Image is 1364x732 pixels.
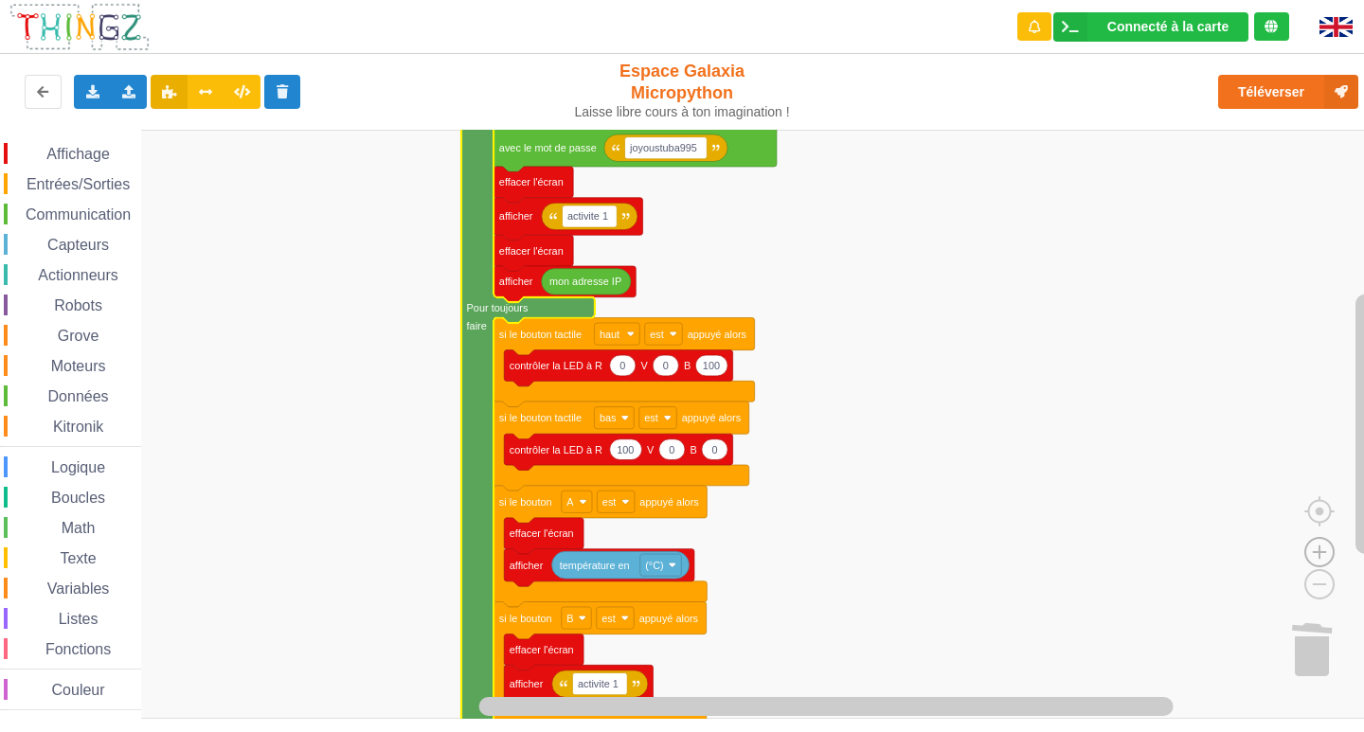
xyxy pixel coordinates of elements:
[48,358,109,374] span: Moteurs
[602,496,617,508] text: est
[1254,12,1289,41] div: Tu es connecté au serveur de création de Thingz
[48,459,108,475] span: Logique
[24,176,133,192] span: Entrées/Sorties
[467,320,487,331] text: faire
[566,61,799,120] div: Espace Galaxia Micropython
[49,682,108,698] span: Couleur
[600,329,619,340] text: haut
[499,142,597,153] text: avec le mot de passe
[467,302,529,313] text: Pour toujours
[600,412,617,423] text: bas
[619,360,625,371] text: 0
[499,176,564,187] text: effacer l'écran
[711,444,717,455] text: 0
[499,211,533,223] text: afficher
[549,276,621,287] text: mon adresse IP
[56,611,101,627] span: Listes
[499,412,582,423] text: si le bouton tactile
[640,360,648,371] text: V
[669,444,674,455] text: 0
[35,267,121,283] span: Actionneurs
[9,2,151,52] img: thingz_logo.png
[1218,75,1358,109] button: Téléverser
[499,329,582,340] text: si le bouton tactile
[510,644,574,655] text: effacer l'écran
[629,142,697,153] text: joyoustuba995
[578,678,619,689] text: activite 1
[639,613,699,624] text: appuyé alors
[499,613,552,624] text: si le bouton
[601,613,616,624] text: est
[645,560,663,571] text: (°C)
[50,419,106,435] span: Kitronik
[510,560,544,571] text: afficher
[45,388,112,404] span: Données
[499,276,533,287] text: afficher
[1107,20,1229,33] div: Connecté à la carte
[499,496,552,508] text: si le bouton
[48,490,108,506] span: Boucles
[566,496,574,508] text: A
[644,412,658,423] text: est
[44,146,112,162] span: Affichage
[703,360,720,371] text: 100
[567,211,608,223] text: activite 1
[639,496,699,508] text: appuyé alors
[510,527,574,539] text: effacer l'écran
[45,580,113,597] span: Variables
[57,550,99,566] span: Texte
[1319,17,1353,37] img: gb.png
[688,329,747,340] text: appuyé alors
[45,237,112,253] span: Capteurs
[510,360,602,371] text: contrôler la LED à R
[650,329,664,340] text: est
[682,412,742,423] text: appuyé alors
[43,641,114,657] span: Fonctions
[51,297,105,313] span: Robots
[566,613,573,624] text: B
[684,360,691,371] text: B
[55,328,102,344] span: Grove
[617,444,634,455] text: 100
[510,678,544,689] text: afficher
[499,245,564,257] text: effacer l'écran
[560,560,630,571] text: température en
[1053,12,1248,42] div: Ta base fonctionne bien !
[566,104,799,120] div: Laisse libre cours à ton imagination !
[663,360,669,371] text: 0
[647,444,655,455] text: V
[59,520,99,536] span: Math
[510,444,602,455] text: contrôler la LED à R
[23,206,134,223] span: Communication
[690,444,696,455] text: B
